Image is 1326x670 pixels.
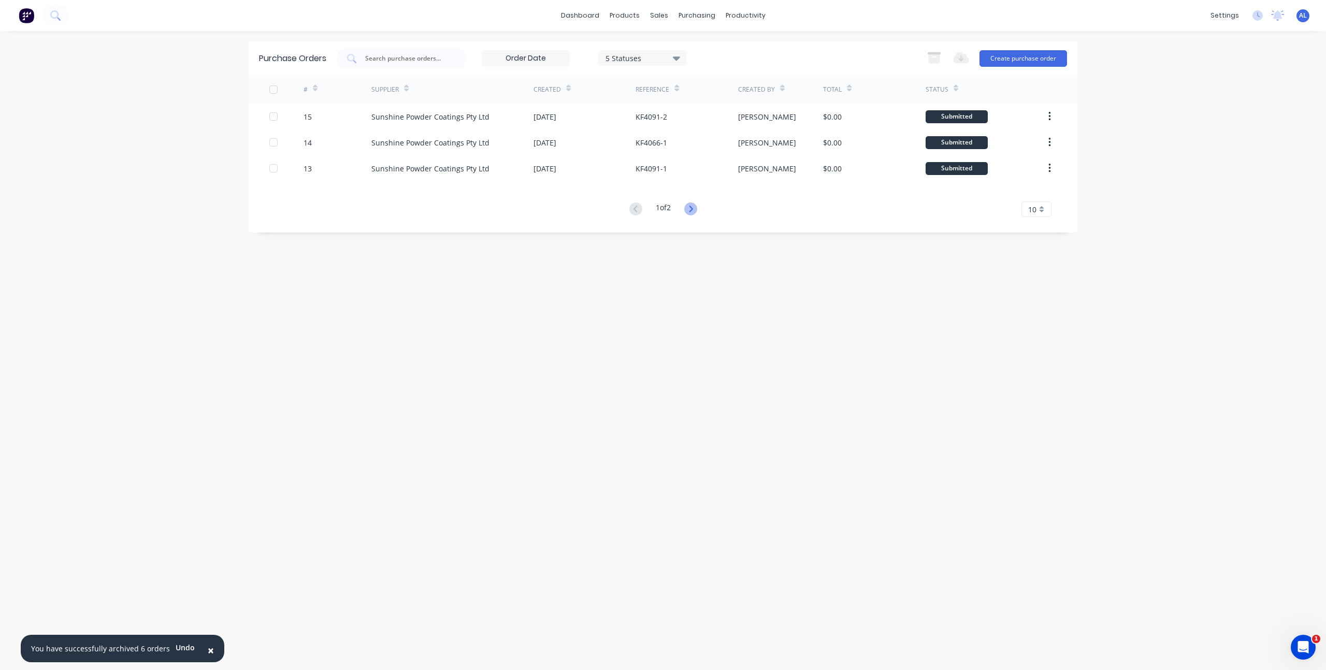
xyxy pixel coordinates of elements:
[304,111,312,122] div: 15
[304,85,308,94] div: #
[926,110,988,123] div: Submitted
[823,85,842,94] div: Total
[636,163,667,174] div: KF4091-1
[197,638,224,663] button: Close
[556,8,604,23] a: dashboard
[19,8,34,23] img: Factory
[1312,635,1320,643] span: 1
[926,136,988,149] div: Submitted
[738,85,775,94] div: Created By
[371,163,489,174] div: Sunshine Powder Coatings Pty Ltd
[259,52,326,65] div: Purchase Orders
[823,111,842,122] div: $0.00
[738,137,796,148] div: [PERSON_NAME]
[304,163,312,174] div: 13
[645,8,673,23] div: sales
[31,643,170,654] div: You have successfully archived 6 orders
[926,162,988,175] div: Submitted
[534,163,556,174] div: [DATE]
[304,137,312,148] div: 14
[170,640,200,656] button: Undo
[926,85,948,94] div: Status
[534,85,561,94] div: Created
[720,8,771,23] div: productivity
[208,643,214,658] span: ×
[823,137,842,148] div: $0.00
[636,137,667,148] div: KF4066-1
[636,111,667,122] div: KF4091-2
[1028,204,1036,215] span: 10
[364,53,450,64] input: Search purchase orders...
[534,111,556,122] div: [DATE]
[979,50,1067,67] button: Create purchase order
[636,85,669,94] div: Reference
[673,8,720,23] div: purchasing
[606,52,680,63] div: 5 Statuses
[738,163,796,174] div: [PERSON_NAME]
[371,85,399,94] div: Supplier
[1291,635,1316,660] iframe: Intercom live chat
[823,163,842,174] div: $0.00
[738,111,796,122] div: [PERSON_NAME]
[656,202,671,217] div: 1 of 2
[371,111,489,122] div: Sunshine Powder Coatings Pty Ltd
[1205,8,1244,23] div: settings
[1299,11,1307,20] span: AL
[534,137,556,148] div: [DATE]
[371,137,489,148] div: Sunshine Powder Coatings Pty Ltd
[604,8,645,23] div: products
[482,51,569,66] input: Order Date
